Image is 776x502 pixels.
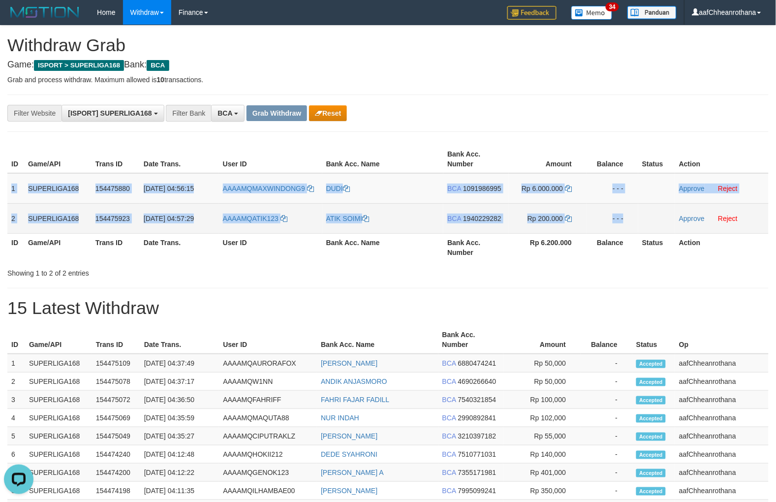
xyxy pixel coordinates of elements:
[458,414,497,422] span: Copy 2990892841 to clipboard
[322,145,444,173] th: Bank Acc. Name
[503,391,581,409] td: Rp 100,000
[147,60,169,71] span: BCA
[321,469,384,476] a: [PERSON_NAME] A
[321,377,387,385] a: ANDIK ANJASMORO
[7,60,769,70] h4: Game: Bank:
[25,326,92,354] th: Game/API
[7,75,769,85] p: Grab and process withdraw. Maximum allowed is transactions.
[7,203,24,233] td: 2
[528,215,563,222] span: Rp 200.000
[219,409,317,427] td: AAAAMQMAQUTA88
[627,6,677,19] img: panduan.png
[442,487,456,495] span: BCA
[675,233,769,261] th: Action
[7,427,25,445] td: 5
[321,359,377,367] a: [PERSON_NAME]
[675,409,769,427] td: aafChheanrothana
[24,203,92,233] td: SUPERLIGA168
[632,326,675,354] th: Status
[675,427,769,445] td: aafChheanrothana
[509,145,587,173] th: Amount
[25,427,92,445] td: SUPERLIGA168
[587,173,638,204] td: - - -
[679,215,705,222] a: Approve
[718,185,738,192] a: Reject
[219,354,317,373] td: AAAAMQAURORAFOX
[7,173,24,204] td: 1
[223,215,287,222] a: AAAAMQATIK123
[7,445,25,464] td: 6
[7,354,25,373] td: 1
[166,105,211,122] div: Filter Bank
[25,482,92,500] td: SUPERLIGA168
[442,469,456,476] span: BCA
[636,487,666,496] span: Accepted
[25,391,92,409] td: SUPERLIGA168
[24,145,92,173] th: Game/API
[321,487,377,495] a: [PERSON_NAME]
[321,414,359,422] a: NUR INDAH
[92,145,140,173] th: Trans ID
[34,60,124,71] span: ISPORT > SUPERLIGA168
[92,233,140,261] th: Trans ID
[503,482,581,500] td: Rp 350,000
[62,105,164,122] button: [ISPORT] SUPERLIGA168
[509,233,587,261] th: Rp 6.200.000
[317,326,438,354] th: Bank Acc. Name
[223,185,314,192] a: AAAAMQMAXWINDONG9
[636,451,666,459] span: Accepted
[4,4,33,33] button: Open LiveChat chat widget
[438,326,503,354] th: Bank Acc. Number
[447,185,461,192] span: BCA
[7,233,24,261] th: ID
[321,432,377,440] a: [PERSON_NAME]
[442,359,456,367] span: BCA
[321,396,389,404] a: FAHRI FAJAR FADILL
[140,482,219,500] td: [DATE] 04:11:35
[581,391,632,409] td: -
[7,326,25,354] th: ID
[24,233,92,261] th: Game/API
[636,396,666,405] span: Accepted
[581,354,632,373] td: -
[7,264,316,278] div: Showing 1 to 2 of 2 entries
[92,326,140,354] th: Trans ID
[140,445,219,464] td: [DATE] 04:12:48
[95,185,130,192] span: 154475880
[25,409,92,427] td: SUPERLIGA168
[636,469,666,477] span: Accepted
[581,427,632,445] td: -
[326,185,350,192] a: DUDI
[675,354,769,373] td: aafChheanrothana
[606,2,619,11] span: 34
[675,445,769,464] td: aafChheanrothana
[565,185,572,192] a: Copy 6000000 to clipboard
[95,215,130,222] span: 154475923
[675,464,769,482] td: aafChheanrothana
[565,215,572,222] a: Copy 200000 to clipboard
[25,354,92,373] td: SUPERLIGA168
[24,173,92,204] td: SUPERLIGA168
[458,359,497,367] span: Copy 6880474241 to clipboard
[503,445,581,464] td: Rp 140,000
[503,326,581,354] th: Amount
[7,105,62,122] div: Filter Website
[7,5,82,20] img: MOTION_logo.png
[458,469,497,476] span: Copy 7355171981 to clipboard
[522,185,563,192] span: Rp 6.000.000
[638,145,675,173] th: Status
[503,409,581,427] td: Rp 102,000
[458,377,497,385] span: Copy 4690266640 to clipboard
[7,409,25,427] td: 4
[92,409,140,427] td: 154475069
[458,432,497,440] span: Copy 3210397182 to clipboard
[503,354,581,373] td: Rp 50,000
[219,326,317,354] th: User ID
[636,433,666,441] span: Accepted
[442,396,456,404] span: BCA
[675,373,769,391] td: aafChheanrothana
[92,482,140,500] td: 154474198
[219,427,317,445] td: AAAAMQCIPUTRAKLZ
[219,482,317,500] td: AAAAMQILHAMBAE00
[443,233,509,261] th: Bank Acc. Number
